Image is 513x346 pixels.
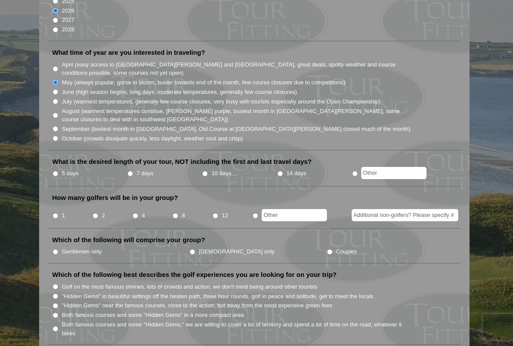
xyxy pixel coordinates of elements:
label: 2027 [62,16,74,24]
label: 5 days [62,169,79,178]
label: Couples [336,247,357,256]
label: Which of the following will comprise your group? [52,236,205,244]
label: "Hidden Gems" near the famous courses, close to the action, but away from the most expensive gree... [62,301,332,310]
label: What time of year are you interested in traveling? [52,48,205,57]
label: [DEMOGRAPHIC_DATA] only [199,247,275,256]
label: What is the desired length of your tour, NOT including the first and last travel days? [52,157,312,166]
label: April (easy access to [GEOGRAPHIC_DATA][PERSON_NAME] and [GEOGRAPHIC_DATA], great deals, spotty w... [62,60,411,77]
label: Both famous courses and some "Hidden Gems" in a more compact area [62,311,244,319]
label: 10 days [212,169,232,178]
label: August (warmest temperatures continue, [PERSON_NAME] purple, busiest month in [GEOGRAPHIC_DATA][P... [62,107,411,124]
label: "Hidden Gems" in beautiful settings off the beaten path, three hour rounds, golf in peace and sol... [62,292,373,301]
input: Additional non-golfers? Please specify # [352,209,458,221]
label: May (always popular, gorse in bloom, busier towards end of the month, few course closures due to ... [62,78,345,87]
input: Other [262,209,327,221]
label: Both famous courses and some "Hidden Gems," we are willing to cover a lot of territory and spend ... [62,320,411,337]
input: Other [361,167,426,179]
label: How many golfers will be in your group? [52,193,178,202]
label: 2028 [62,25,74,34]
label: 14 days [286,169,306,178]
label: 7 days [137,169,153,178]
label: Golf on the most famous shrines, lots of crowds and action, we don't mind being around other tour... [62,283,317,291]
label: September (busiest month in [GEOGRAPHIC_DATA], Old Course at [GEOGRAPHIC_DATA][PERSON_NAME] close... [62,125,410,133]
label: 4 [142,211,145,220]
label: 12 [222,211,228,220]
label: 8 [182,211,185,220]
label: Gentlemen only [62,247,102,256]
label: June (high season begins, long days, moderate temperatures, generally few course closures) [62,88,297,96]
label: 2026 [62,7,74,15]
label: 2 [102,211,105,220]
label: July (warmest temperatures, generally few course closures, very busy with tourists especially aro... [62,97,380,106]
label: October (crowds dissipate quickly, less daylight, weather cool and crisp) [62,134,243,143]
label: Which of the following best describes the golf experiences you are looking for on your trip? [52,270,336,279]
label: 1 [62,211,65,220]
